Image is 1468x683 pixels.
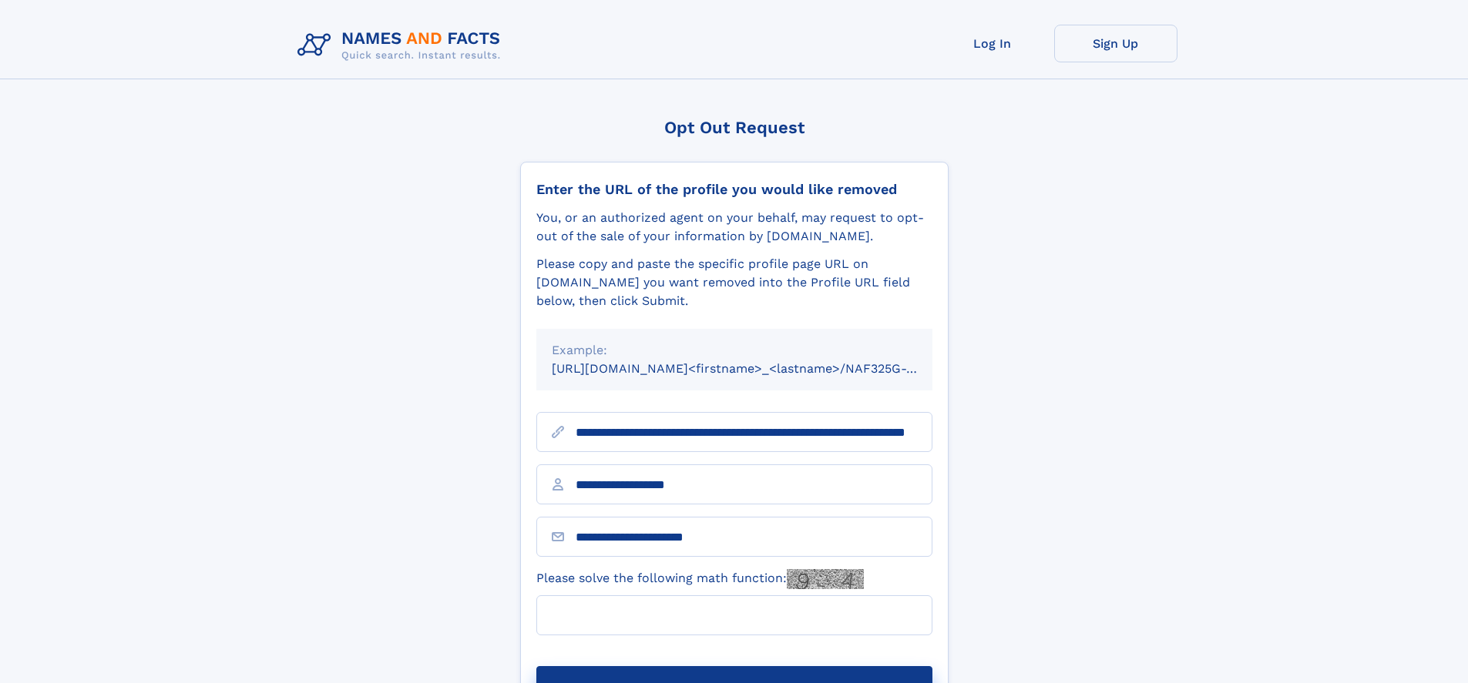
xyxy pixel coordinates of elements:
a: Log In [931,25,1054,62]
small: [URL][DOMAIN_NAME]<firstname>_<lastname>/NAF325G-xxxxxxxx [552,361,962,376]
a: Sign Up [1054,25,1177,62]
div: Enter the URL of the profile you would like removed [536,181,932,198]
div: Opt Out Request [520,118,949,137]
img: Logo Names and Facts [291,25,513,66]
div: You, or an authorized agent on your behalf, may request to opt-out of the sale of your informatio... [536,209,932,246]
label: Please solve the following math function: [536,569,864,589]
div: Please copy and paste the specific profile page URL on [DOMAIN_NAME] you want removed into the Pr... [536,255,932,310]
div: Example: [552,341,917,360]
